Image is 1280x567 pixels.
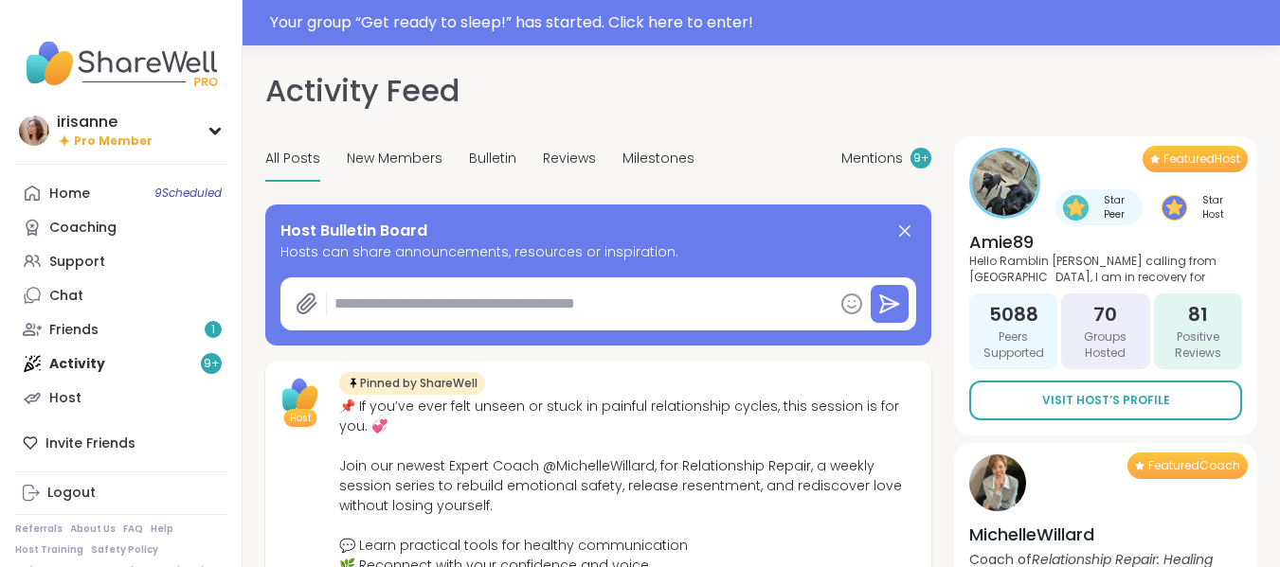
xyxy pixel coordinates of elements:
img: irisanne [19,115,49,146]
div: Host [49,389,81,408]
span: Peers Supported [977,329,1050,362]
span: Reviews [543,149,596,168]
div: Coaching [49,219,117,238]
span: Star Host [1191,193,1235,221]
a: Chat [15,278,226,312]
span: Host Bulletin Board [280,220,427,242]
span: 9 + [913,151,929,167]
a: Host Training [15,543,83,557]
h4: MichelleWillard [969,523,1242,546]
a: Home9Scheduled [15,176,226,210]
a: Visit Host’s Profile [969,381,1242,420]
div: Logout [47,484,96,503]
div: Your group “ Get ready to sleep! ” has started. Click here to enter! [270,11,1269,34]
span: Hosts can share announcements, resources or inspiration. [280,242,916,262]
span: Pro Member [74,133,153,150]
div: Pinned by ShareWell [339,372,485,395]
a: Logout [15,476,226,510]
span: 81 [1188,301,1208,328]
h1: Activity Feed [265,68,460,114]
span: All Posts [265,149,320,168]
span: Visit Host’s Profile [1042,392,1170,409]
a: Safety Policy [91,543,158,557]
span: 5088 [989,301,1038,328]
span: 70 [1093,301,1117,328]
span: Mentions [841,149,903,168]
a: Support [15,244,226,278]
a: About Us [70,523,116,536]
div: Chat [49,287,83,306]
div: Invite Friends [15,426,226,460]
span: Featured Coach [1148,458,1240,473]
span: 1 [211,322,215,338]
h4: Amie89 [969,230,1242,254]
div: Support [49,253,105,272]
span: Featured Host [1163,151,1240,167]
span: 9 Scheduled [154,186,222,201]
a: Coaching [15,210,226,244]
a: FAQ [123,523,143,536]
img: ShareWell Nav Logo [15,30,226,97]
img: MichelleWillard [969,454,1026,511]
span: Star Peer [1092,193,1135,221]
span: New Members [347,149,442,168]
p: Hello Ramblin [PERSON_NAME] calling from [GEOGRAPHIC_DATA], I am in recovery for [MEDICAL_DATA] b... [969,254,1242,282]
span: Positive Reviews [1162,329,1235,362]
img: Amie89 [972,151,1037,216]
div: Friends [49,321,99,340]
a: Referrals [15,523,63,536]
a: Friends1 [15,312,226,346]
span: Groups Hosted [1069,329,1142,362]
img: Star Host [1162,195,1187,221]
span: Host [290,411,312,425]
a: Host [15,381,226,415]
div: Home [49,185,90,204]
div: irisanne [57,112,153,133]
img: ShareWell [277,372,324,419]
img: Star Peer [1063,195,1089,221]
span: Milestones [622,149,694,168]
a: Help [151,523,173,536]
span: Bulletin [469,149,516,168]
